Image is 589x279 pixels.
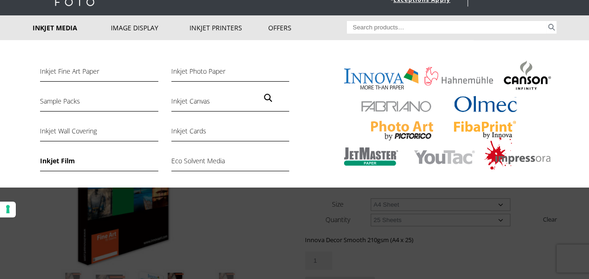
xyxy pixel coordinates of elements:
a: Sample Packs [40,96,158,112]
img: Inkjet-Media_brands-from-fine-art-foto-3.jpg [332,59,557,175]
a: Inkjet Fine Art Paper [40,66,158,82]
a: Offers [268,15,347,40]
a: Inkjet Photo Paper [171,66,289,82]
a: Inkjet Film [40,155,158,171]
a: Inkjet Canvas [171,96,289,112]
a: Image Display [111,15,190,40]
a: Inkjet Wall Covering [40,126,158,141]
button: Search [546,21,557,34]
a: View full-screen image gallery [260,90,277,106]
input: Search products… [347,21,546,34]
a: Eco Solvent Media [171,155,289,171]
a: Inkjet Media [33,15,111,40]
a: Inkjet Cards [171,126,289,141]
a: Inkjet Printers [190,15,268,40]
